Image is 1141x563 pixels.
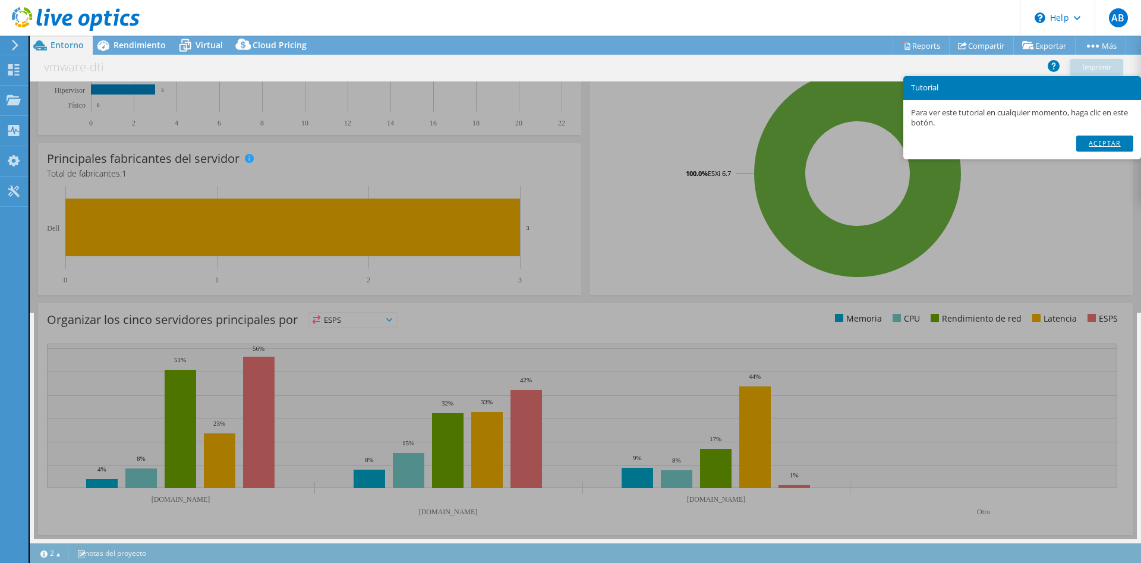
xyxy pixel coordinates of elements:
a: Más [1075,36,1126,55]
a: Aceptar [1076,136,1133,151]
a: notas del proyecto [68,546,155,561]
a: Imprimir [1070,59,1123,76]
a: Reports [893,36,950,55]
span: ESPS [309,313,397,327]
a: Exportar [1013,36,1076,55]
svg: \n [1035,12,1045,23]
h1: vmware-dti [39,61,122,74]
span: AB [1109,8,1128,27]
span: Entorno [51,39,84,51]
p: Para ver este tutorial en cualquier momento, haga clic en este botón. [911,108,1133,128]
a: Compartir [949,36,1014,55]
span: Cloud Pricing [253,39,307,51]
span: Virtual [196,39,223,51]
span: Rendimiento [114,39,166,51]
h3: Tutorial [911,84,1133,92]
a: 2 [32,546,69,561]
